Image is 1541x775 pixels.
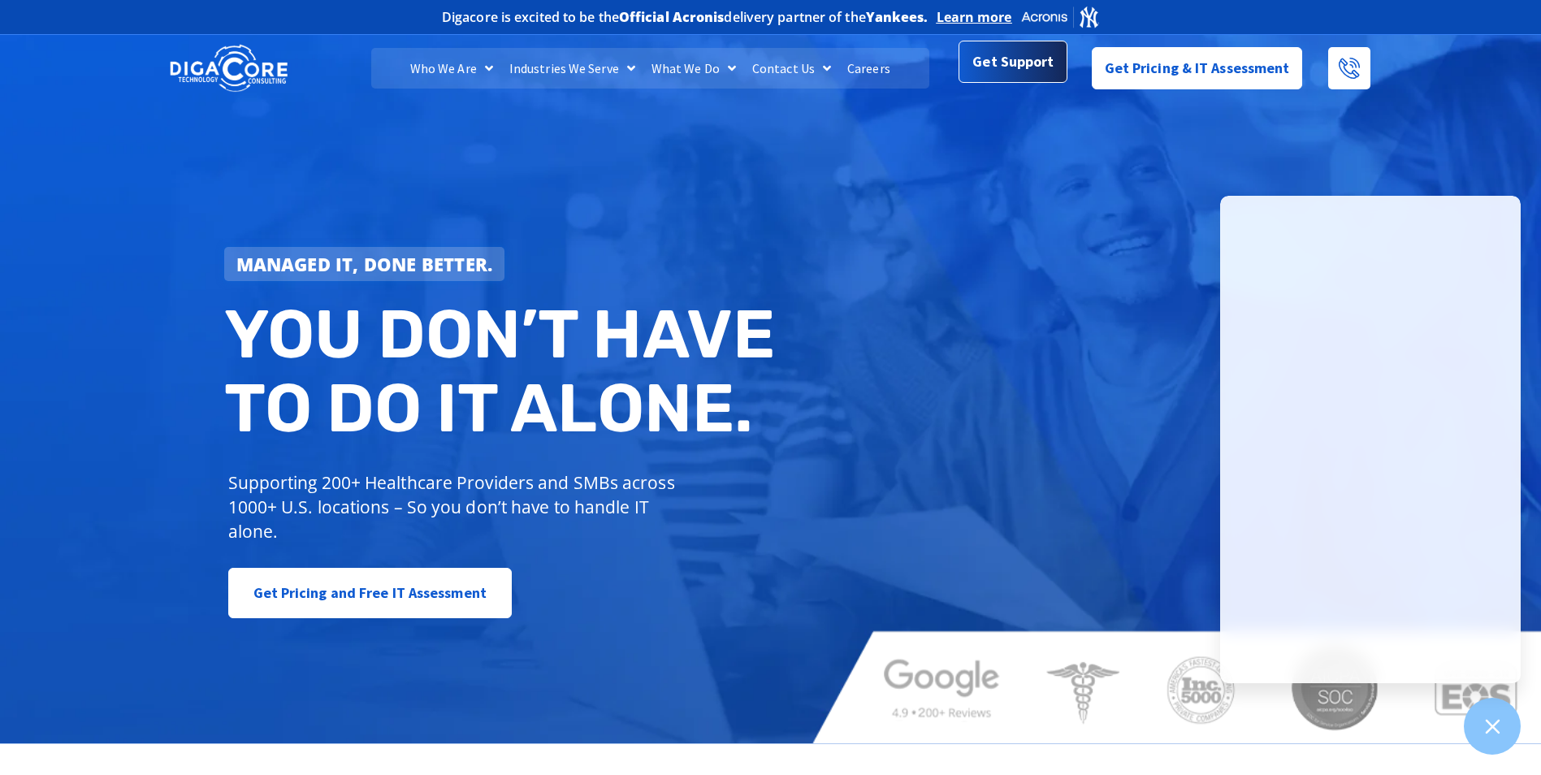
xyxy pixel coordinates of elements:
[959,41,1067,83] a: Get Support
[937,9,1012,25] a: Learn more
[236,252,493,276] strong: Managed IT, done better.
[619,8,725,26] b: Official Acronis
[1092,47,1303,89] a: Get Pricing & IT Assessment
[228,568,512,618] a: Get Pricing and Free IT Assessment
[1020,5,1100,28] img: Acronis
[866,8,928,26] b: Yankees.
[224,247,505,281] a: Managed IT, done better.
[839,48,898,89] a: Careers
[371,48,928,89] nav: Menu
[442,11,928,24] h2: Digacore is excited to be the delivery partner of the
[643,48,744,89] a: What We Do
[170,43,288,94] img: DigaCore Technology Consulting
[402,48,501,89] a: Who We Are
[253,577,487,609] span: Get Pricing and Free IT Assessment
[1220,196,1521,683] iframe: Chatgenie Messenger
[1105,52,1290,84] span: Get Pricing & IT Assessment
[972,45,1054,78] span: Get Support
[228,470,682,543] p: Supporting 200+ Healthcare Providers and SMBs across 1000+ U.S. locations – So you don’t have to ...
[744,48,839,89] a: Contact Us
[224,297,783,446] h2: You don’t have to do IT alone.
[501,48,643,89] a: Industries We Serve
